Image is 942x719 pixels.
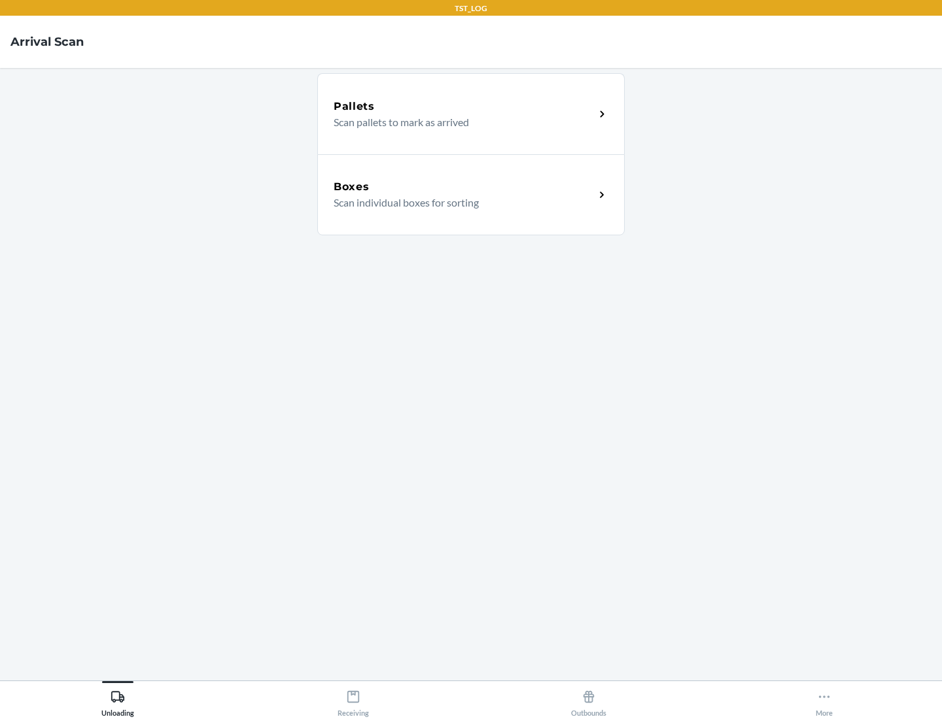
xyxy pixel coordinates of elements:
a: PalletsScan pallets to mark as arrived [317,73,625,154]
h4: Arrival Scan [10,33,84,50]
div: Receiving [338,684,369,717]
h5: Boxes [334,179,370,195]
div: Unloading [101,684,134,717]
button: More [706,681,942,717]
h5: Pallets [334,99,375,114]
button: Receiving [235,681,471,717]
div: More [816,684,833,717]
p: Scan individual boxes for sorting [334,195,584,210]
div: Outbounds [571,684,606,717]
button: Outbounds [471,681,706,717]
p: TST_LOG [455,3,487,14]
p: Scan pallets to mark as arrived [334,114,584,130]
a: BoxesScan individual boxes for sorting [317,154,625,235]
